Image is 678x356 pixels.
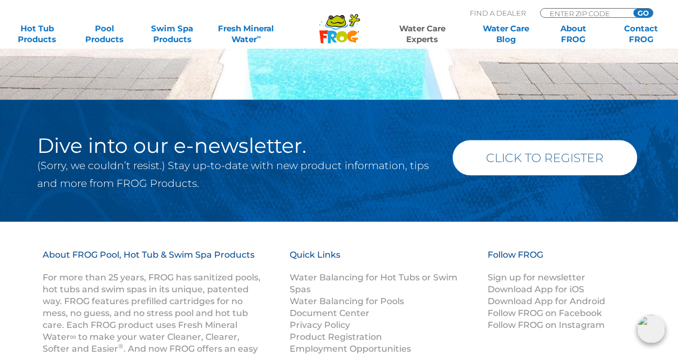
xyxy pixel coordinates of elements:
img: openIcon [637,315,665,343]
a: Employment Opportunities [290,343,411,353]
a: Privacy Policy [290,319,350,330]
a: Water CareBlog [480,23,532,45]
a: Water CareExperts [379,23,464,45]
a: Hot TubProducts [11,23,63,45]
a: Download App for iOS [487,284,584,294]
a: Follow FROG on Facebook [487,307,601,318]
a: Fresh MineralWater∞ [214,23,279,45]
sup: ® [118,341,124,350]
a: Product Registration [290,331,382,341]
h3: Quick Links [290,248,474,271]
sup: ∞ [257,33,261,41]
a: AboutFROG [547,23,599,45]
p: (Sorry, we couldn’t resist.) Stay up-to-date with new product information, tips and more from FRO... [37,156,436,192]
a: Download App for Android [487,295,605,306]
a: Sign up for newsletter [487,272,585,282]
a: Document Center [290,307,369,318]
a: Follow FROG on Instagram [487,319,604,330]
input: GO [633,9,653,17]
a: Swim SpaProducts [146,23,198,45]
h3: Follow FROG [487,248,622,271]
h2: Dive into our e-newsletter. [37,135,436,156]
a: Water Balancing for Hot Tubs or Swim Spas [290,272,457,294]
a: PoolProducts [78,23,131,45]
a: ContactFROG [615,23,667,45]
a: Water Balancing for Pools [290,295,404,306]
a: Click to Register [453,140,637,175]
h3: About FROG Pool, Hot Tub & Swim Spa Products [43,248,263,271]
input: Zip Code Form [549,9,621,18]
p: Find A Dealer [470,8,526,18]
